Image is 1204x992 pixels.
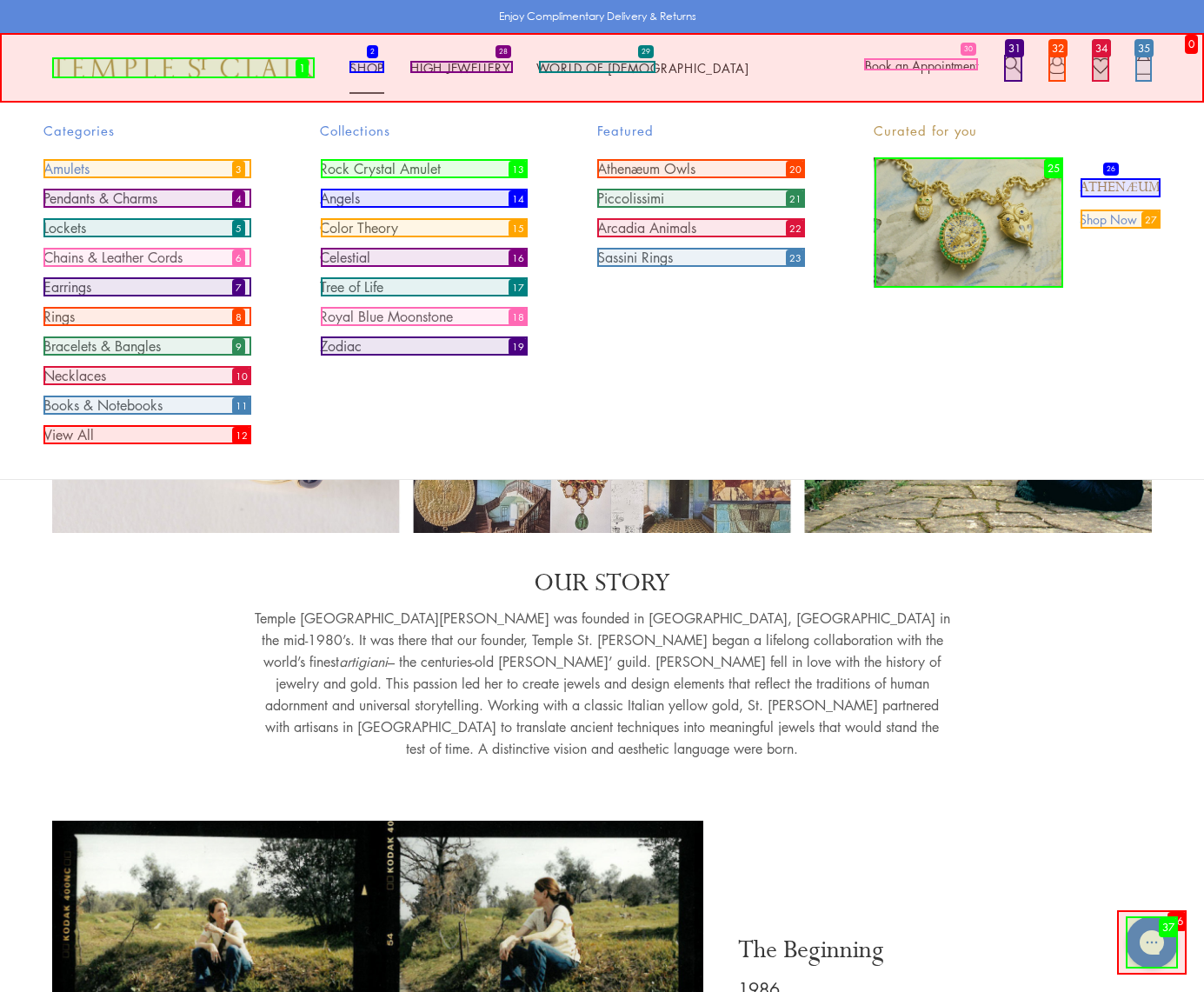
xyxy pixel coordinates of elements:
nav: Main navigation [349,57,749,79]
a: Chains & Leather Cords [43,248,250,267]
a: Necklaces [43,366,250,385]
a: View All [43,425,250,444]
a: Book an Appointment [865,57,978,74]
a: Sassini Rings [597,248,804,267]
a: Amulets [43,159,250,178]
p: OUR STORY [255,568,950,599]
em: artigiani [339,652,388,671]
a: Pendants & Charms [43,189,250,208]
a: World of [DEMOGRAPHIC_DATA]World of [DEMOGRAPHIC_DATA] [536,59,749,77]
a: Color Theory [320,218,527,237]
a: Earrings [43,277,250,296]
a: Zodiac [320,336,527,356]
a: Arcadia Animals [597,218,804,237]
a: View Wishlist [1092,55,1109,81]
p: Curated for you [874,120,1161,142]
a: Books & Notebooks [43,396,250,415]
a: Athenæum [1080,178,1161,197]
a: Lockets [43,218,250,237]
a: Celestial [320,248,527,267]
span: Categories [43,120,250,142]
a: Athenæum Owls [597,159,804,178]
a: ShopShop [349,59,384,77]
a: High JewelleryHigh Jewellery [410,59,510,77]
a: Search [1004,55,1022,81]
iframe: Gorgias live chat messenger [1117,910,1187,975]
a: Shop Now [1080,210,1161,229]
p: The Beginning [738,935,1129,966]
p: Temple [GEOGRAPHIC_DATA][PERSON_NAME] was founded in [GEOGRAPHIC_DATA], [GEOGRAPHIC_DATA] in the ... [255,608,950,760]
a: Angels [320,189,527,208]
a: Tree of Life [320,277,527,296]
a: Piccolissimi [597,189,804,208]
a: Bracelets & Bangles [43,336,250,356]
span: Featured [597,120,804,142]
a: Rings [43,307,250,326]
a: Rock Crystal Amulet [320,159,527,178]
a: Royal Blue Moonstone [320,307,527,326]
a: Open Shopping Bag [1135,55,1152,81]
span: Collections [320,120,527,142]
p: Enjoy Complimentary Delivery & Returns [499,8,696,25]
img: Temple St. Clair [52,57,315,78]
